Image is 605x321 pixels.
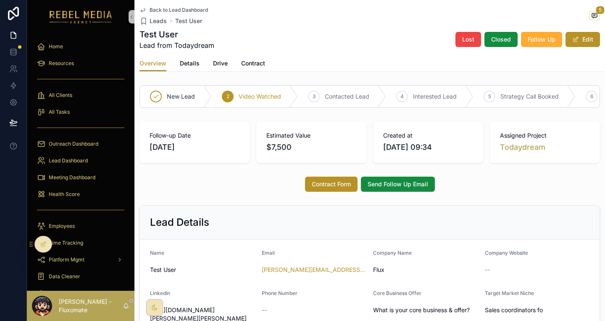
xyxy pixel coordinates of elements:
span: All Tasks [49,109,70,115]
span: Test User [150,266,255,274]
div: scrollable content [27,34,134,291]
a: Test User [175,17,202,25]
a: Leads [139,17,167,25]
span: Resources [49,60,74,67]
button: Edit [566,32,600,47]
span: Target Market Niche [485,290,534,296]
span: Lead from Todaydream [139,40,214,50]
span: Sales coordinators fo [485,306,590,314]
a: Home [32,39,129,54]
a: Back to Lead Dashboard [139,7,208,13]
span: Company Name [373,250,412,256]
span: Platform Mgmt [49,256,84,263]
span: Lost [462,35,474,44]
a: Drive [213,56,228,73]
button: 5 [589,11,600,21]
a: [PERSON_NAME][EMAIL_ADDRESS][DOMAIN_NAME] [262,266,367,274]
a: Time Tracking [32,235,129,251]
span: Company Website [485,250,528,256]
span: Overview [139,59,166,68]
a: All Clients [32,88,129,103]
a: All Tasks [32,104,129,120]
a: Data Cleaner [32,269,129,284]
button: Lost [455,32,481,47]
span: Lead Dashboard [49,157,88,164]
span: What is your core business & offer? [373,306,478,314]
span: Email [262,250,275,256]
a: Meeting Dashboard [32,170,129,185]
span: 3 [313,93,316,100]
span: -- [262,306,267,314]
span: Follow Up [528,35,555,44]
a: Employees [32,219,129,234]
span: Send Follow Up Email [368,180,428,188]
a: Platform Mgmt [32,252,129,267]
a: Overview [139,56,166,72]
a: Todaydream [500,141,545,153]
h2: Lead Details [150,216,209,229]
a: Health Score [32,187,129,202]
a: Contract [241,56,265,73]
span: Contacted Lead [325,92,369,101]
span: Strategy Call Booked [500,92,559,101]
span: Details [180,59,200,68]
a: Lead Dashboard [32,153,129,168]
button: Send Follow Up Email [361,177,435,192]
span: 4 [400,93,404,100]
h1: Test User [139,29,214,40]
span: Follow-up Date [150,131,239,140]
span: Name [150,250,164,256]
span: 6 [590,93,593,100]
span: 5 [596,6,605,14]
span: [DATE] [150,141,239,153]
span: Contract [241,59,265,68]
span: Drive [213,59,228,68]
span: New Lead [167,92,195,101]
span: Contract Form [312,180,351,188]
span: $7,500 [266,141,356,153]
span: Video Watched [239,92,281,101]
span: LinkedIn [150,290,170,296]
span: Home [49,43,63,50]
span: Closed [491,35,511,44]
span: 5 [488,93,491,100]
span: Time Tracking [49,240,83,246]
a: Resources [32,56,129,71]
button: Follow Up [521,32,562,47]
span: Outreach Dashboard [49,141,98,147]
a: Details [180,56,200,73]
span: Flux [373,266,478,274]
img: App logo [50,10,112,23]
span: Core Business Offer [373,290,421,296]
span: Leads [150,17,167,25]
span: [DATE] 09:34 [383,141,473,153]
span: Meeting Dashboard [49,174,95,181]
span: -- [485,266,490,274]
a: Outreach Dashboard [32,136,129,151]
p: [PERSON_NAME] - Fluxomate [59,298,123,314]
span: Interested Lead [413,92,457,101]
span: Employees [49,223,75,230]
span: Health Score [49,191,80,198]
span: All Clients [49,92,72,99]
span: 2 [226,93,229,100]
span: Back to Lead Dashboard [150,7,208,13]
span: Phone Number [262,290,297,296]
span: Assigned Project [500,131,590,140]
span: Data Cleaner [49,273,80,280]
span: Estimated Value [266,131,356,140]
button: Closed [484,32,518,47]
span: Created at [383,131,473,140]
button: Contract Form [305,177,358,192]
